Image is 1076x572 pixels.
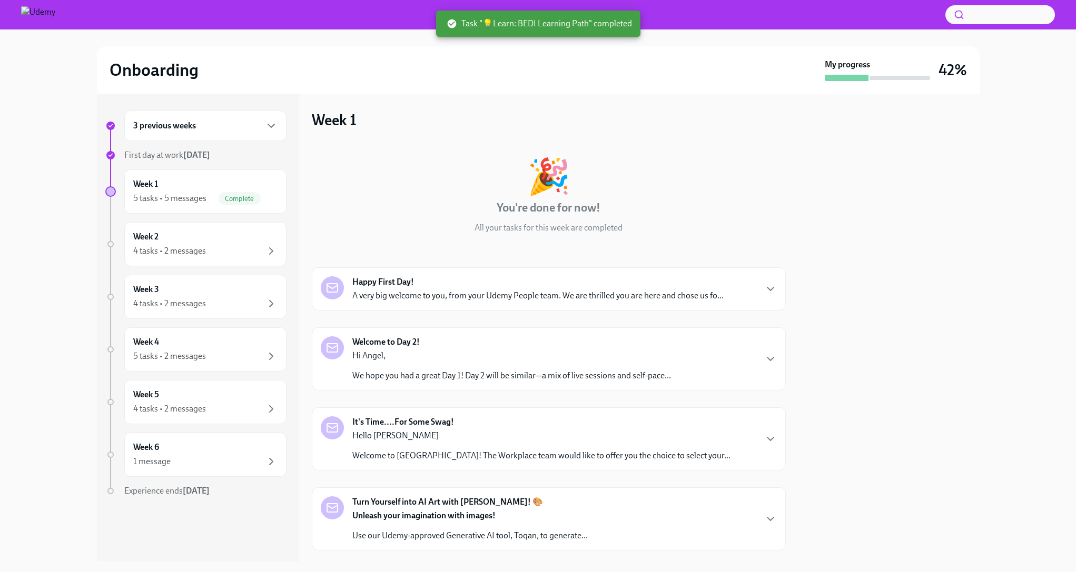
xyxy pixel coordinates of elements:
[124,486,210,496] span: Experience ends
[133,245,206,257] div: 4 tasks • 2 messages
[105,380,287,424] a: Week 54 tasks • 2 messages
[825,59,870,71] strong: My progress
[219,195,261,203] span: Complete
[105,433,287,477] a: Week 61 message
[133,389,159,400] h6: Week 5
[939,61,967,79] h3: 42%
[352,450,731,461] p: Welcome to [GEOGRAPHIC_DATA]! The Workplace team would like to offer you the choice to select you...
[352,290,724,302] p: A very big welcome to you, from your Udemy People team. We are thrilled you are here and chose us...
[352,430,731,441] p: Hello [PERSON_NAME]
[475,222,623,234] p: All your tasks for this week are completed
[183,486,210,496] strong: [DATE]
[133,284,159,295] h6: Week 3
[352,370,671,382] p: We hope you had a great Day 1! Day 2 will be similar—a mix of live sessions and self-pace...
[105,327,287,372] a: Week 45 tasks • 2 messages
[124,150,210,160] span: First day at work
[497,200,600,216] h4: You're done for now!
[133,456,171,467] div: 1 message
[105,222,287,266] a: Week 24 tasks • 2 messages
[352,530,588,541] p: Use our Udemy-approved Generative AI tool, Toqan, to generate...
[447,18,632,29] span: Task "💡Learn: BEDI Learning Path" completed
[183,150,210,160] strong: [DATE]
[133,178,158,190] h6: Week 1
[352,350,671,362] p: Hi Angel,
[105,275,287,319] a: Week 34 tasks • 2 messages
[312,111,357,129] h3: Week 1
[352,416,454,428] strong: It's Time....For Some Swag!
[352,336,420,348] strong: Welcome to Day 2!
[133,336,159,348] h6: Week 4
[133,120,196,132] h6: 3 previous weeks
[105,169,287,214] a: Week 15 tasks • 5 messagesComplete
[133,231,159,243] h6: Week 2
[133,403,206,415] div: 4 tasks • 2 messages
[110,59,199,81] h2: Onboarding
[133,193,206,204] div: 5 tasks • 5 messages
[105,149,287,161] a: First day at work[DATE]
[21,6,55,23] img: Udemy
[133,298,206,309] div: 4 tasks • 2 messages
[352,510,496,520] strong: Unleash your imagination with images!
[352,496,543,508] strong: Turn Yourself into AI Art with [PERSON_NAME]! 🎨
[527,159,570,194] div: 🎉
[124,111,287,141] div: 3 previous weeks
[133,441,159,453] h6: Week 6
[133,350,206,362] div: 5 tasks • 2 messages
[352,276,414,288] strong: Happy First Day!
